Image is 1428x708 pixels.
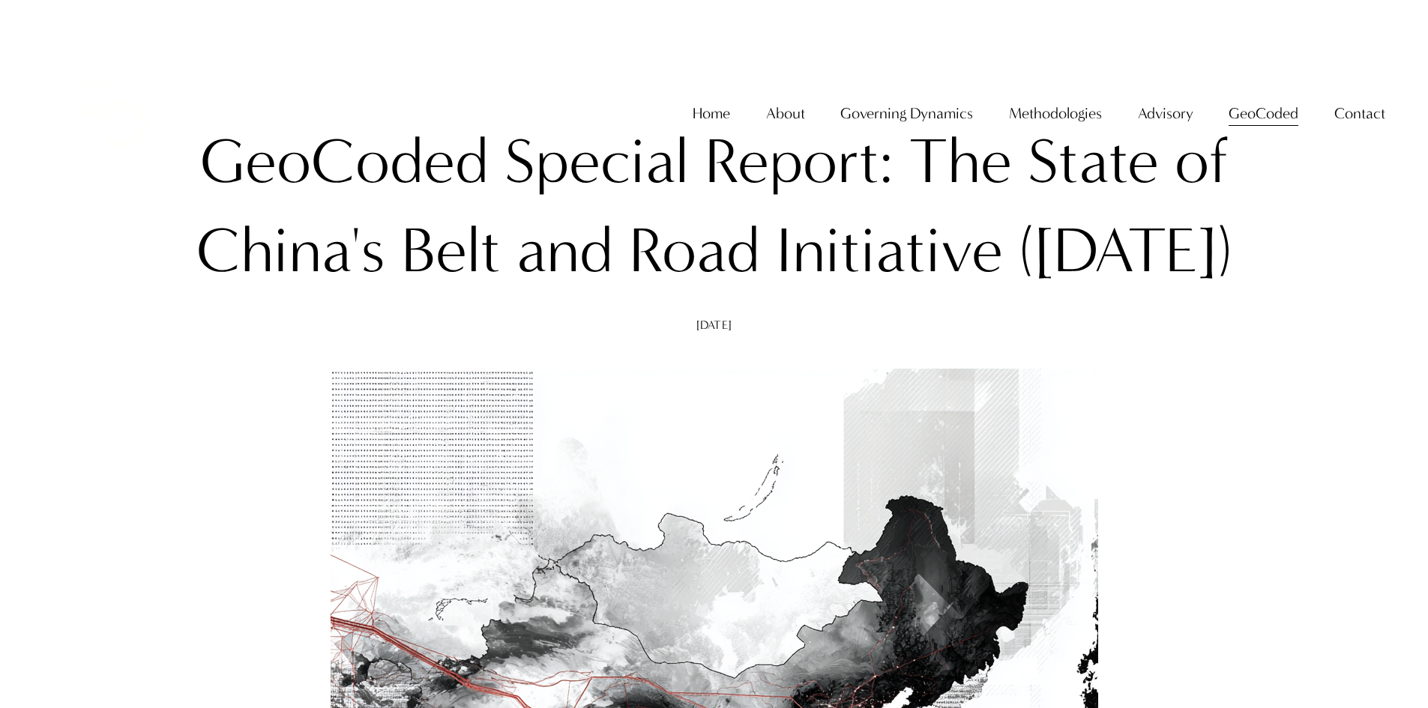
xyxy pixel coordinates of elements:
[1009,98,1102,129] a: folder dropdown
[43,44,181,182] img: Christopher Sanchez &amp; Co.
[1009,100,1102,127] span: Methodologies
[1334,100,1385,127] span: Contact
[696,318,732,332] span: [DATE]
[1229,98,1298,129] a: folder dropdown
[1138,98,1193,129] a: folder dropdown
[766,100,805,127] span: About
[1229,100,1298,127] span: GeoCoded
[840,98,973,129] a: folder dropdown
[1334,98,1385,129] a: folder dropdown
[1138,100,1193,127] span: Advisory
[693,98,730,129] a: Home
[840,100,973,127] span: Governing Dynamics
[766,98,805,129] a: folder dropdown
